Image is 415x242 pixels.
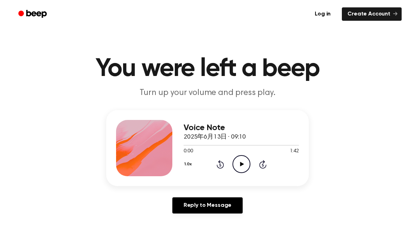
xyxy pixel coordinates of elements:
p: Turn up your volume and press play. [72,87,343,99]
h1: You were left a beep [27,56,388,82]
span: 2025年6月13日 · 09:10 [184,134,246,140]
a: Beep [13,7,53,21]
span: 0:00 [184,148,193,155]
span: 1:42 [290,148,299,155]
a: Reply to Message [172,197,243,214]
a: Log in [308,6,338,22]
h3: Voice Note [184,123,299,133]
a: Create Account [342,7,402,21]
button: 1.0x [184,158,194,170]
